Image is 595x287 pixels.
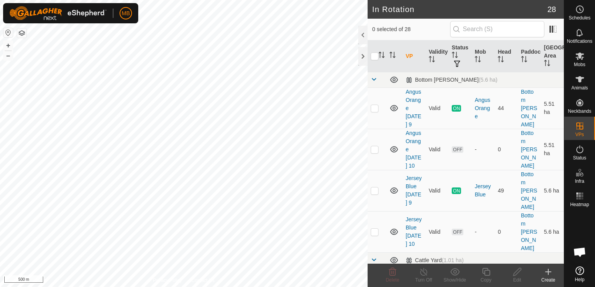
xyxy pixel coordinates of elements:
td: Valid [426,129,449,170]
span: Infra [575,179,584,184]
button: – [4,51,13,60]
input: Search (S) [450,21,544,37]
th: Validity [426,40,449,72]
td: 5.6 ha [541,170,564,211]
span: Heatmap [570,202,589,207]
a: Open chat [568,240,591,264]
span: ON [452,187,461,194]
p-sorticon: Activate to sort [521,57,527,63]
p-sorticon: Activate to sort [475,57,481,63]
a: Contact Us [192,277,215,284]
td: 49 [495,170,518,211]
span: Neckbands [568,109,591,114]
a: Bottom [PERSON_NAME] [521,130,537,169]
p-sorticon: Activate to sort [452,53,458,59]
span: 0 selected of 28 [372,25,450,33]
span: Schedules [569,16,590,20]
th: Head [495,40,518,72]
th: Mob [472,40,495,72]
p-sorticon: Activate to sort [378,53,385,59]
div: Create [533,276,564,283]
td: 5.6 ha [541,211,564,252]
span: Status [573,156,586,160]
a: Jersey Blue [DATE] 10 [406,216,422,247]
span: Help [575,277,584,282]
th: Status [449,40,472,72]
p-sorticon: Activate to sort [544,61,550,67]
span: Mobs [574,62,585,67]
div: Cattle Yard [406,257,464,264]
div: - [475,145,491,154]
span: (1.01 ha) [442,257,464,263]
a: Bottom [PERSON_NAME] [521,171,537,210]
span: OFF [452,229,463,235]
span: 28 [547,3,556,15]
p-sorticon: Activate to sort [429,57,435,63]
a: Bottom [PERSON_NAME] [521,212,537,251]
span: ON [452,105,461,112]
img: Gallagher Logo [9,6,107,20]
th: Paddock [518,40,541,72]
div: Edit [502,276,533,283]
td: 0 [495,129,518,170]
div: Show/Hide [439,276,470,283]
td: Valid [426,211,449,252]
span: (5.6 ha) [479,77,497,83]
td: 5.51 ha [541,129,564,170]
span: Notifications [567,39,592,44]
span: MB [122,9,130,17]
p-sorticon: Activate to sort [498,57,504,63]
a: Help [564,263,595,285]
div: Angus Orange [475,96,491,121]
td: Valid [426,87,449,129]
button: + [4,41,13,50]
a: Angus Orange [DATE] 9 [406,89,421,128]
td: 5.51 ha [541,87,564,129]
h2: In Rotation [372,5,547,14]
th: VP [403,40,426,72]
div: - [475,228,491,236]
th: [GEOGRAPHIC_DATA] Area [541,40,564,72]
span: VPs [575,132,584,137]
td: 44 [495,87,518,129]
button: Reset Map [4,28,13,37]
a: Bottom [PERSON_NAME] [521,89,537,128]
div: Turn Off [408,276,439,283]
div: Copy [470,276,502,283]
span: Delete [386,277,400,283]
a: Privacy Policy [153,277,182,284]
span: OFF [452,146,463,153]
button: Map Layers [17,28,26,38]
p-sorticon: Activate to sort [389,53,396,59]
div: Bottom [PERSON_NAME] [406,77,498,83]
td: 0 [495,211,518,252]
div: Jersey Blue [475,182,491,199]
a: Angus Orange [DATE] 10 [406,130,421,169]
a: Jersey Blue [DATE] 9 [406,175,422,206]
span: Animals [571,86,588,90]
td: Valid [426,170,449,211]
